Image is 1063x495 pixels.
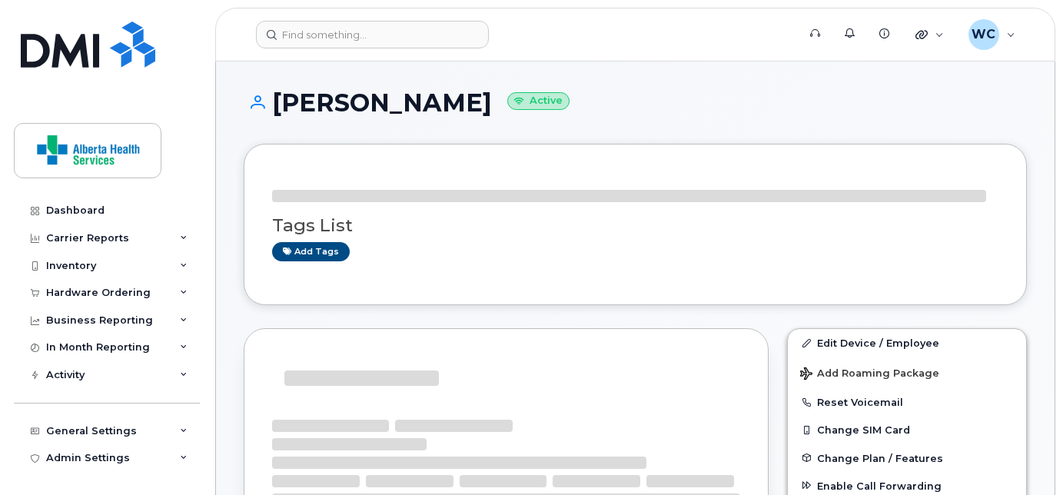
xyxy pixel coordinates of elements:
[800,367,939,382] span: Add Roaming Package
[817,480,942,491] span: Enable Call Forwarding
[788,329,1026,357] a: Edit Device / Employee
[272,216,998,235] h3: Tags List
[788,388,1026,416] button: Reset Voicemail
[817,452,943,463] span: Change Plan / Features
[788,416,1026,444] button: Change SIM Card
[788,357,1026,388] button: Add Roaming Package
[788,444,1026,472] button: Change Plan / Features
[507,92,570,110] small: Active
[244,89,1027,116] h1: [PERSON_NAME]
[272,242,350,261] a: Add tags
